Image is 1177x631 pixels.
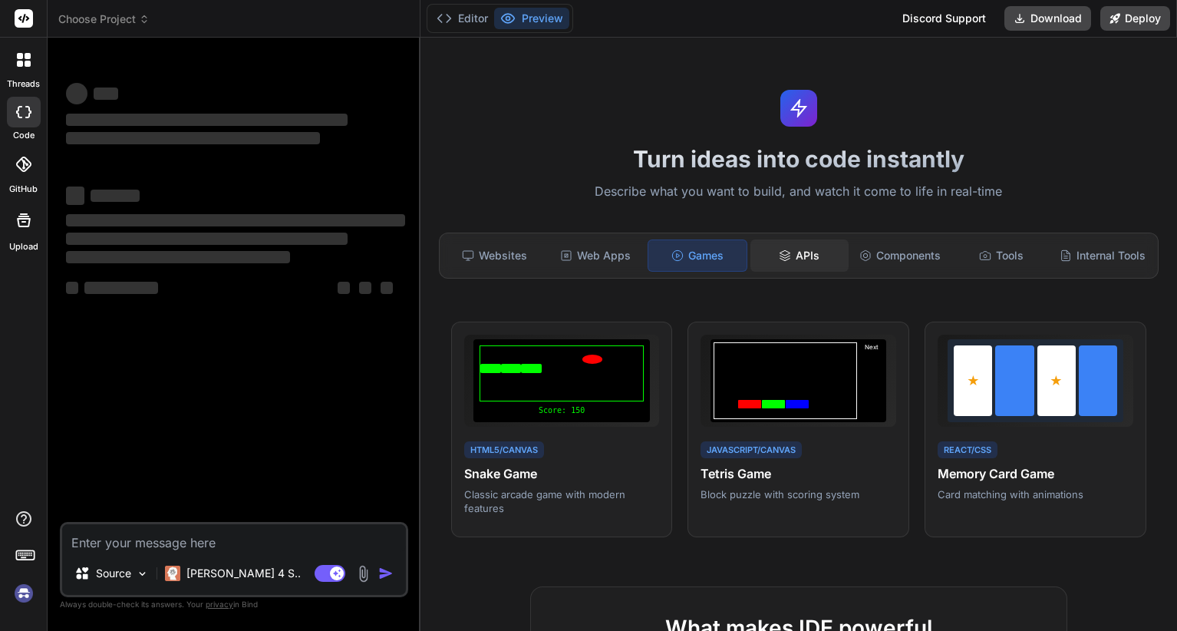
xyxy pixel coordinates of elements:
span: ‌ [84,282,158,294]
span: ‌ [94,88,118,100]
div: HTML5/Canvas [464,441,544,459]
span: ‌ [381,282,393,294]
p: Classic arcade game with modern features [464,487,660,515]
div: Websites [446,240,544,272]
label: threads [7,78,40,91]
img: signin [11,580,37,606]
button: Deploy [1100,6,1170,31]
span: Choose Project [58,12,150,27]
button: Preview [494,8,569,29]
div: React/CSS [938,441,997,459]
div: JavaScript/Canvas [701,441,802,459]
span: ‌ [66,187,84,205]
label: Upload [9,240,38,253]
span: ‌ [66,132,320,144]
span: ‌ [91,190,140,202]
div: Web Apps [546,240,645,272]
span: ‌ [66,83,87,104]
span: ‌ [66,114,348,126]
img: attachment [354,565,372,583]
div: Components [852,240,950,272]
span: ‌ [66,214,405,226]
img: Pick Models [136,567,149,580]
span: ‌ [66,282,78,294]
span: ‌ [338,282,350,294]
span: ‌ [66,251,290,263]
button: Editor [430,8,494,29]
span: ‌ [359,282,371,294]
div: Internal Tools [1053,240,1152,272]
div: Games [648,240,747,272]
h4: Tetris Game [701,464,896,483]
span: ‌ [66,233,348,245]
h4: Snake Game [464,464,660,483]
div: APIs [750,240,849,272]
label: code [13,129,35,142]
img: Claude 4 Sonnet [165,566,180,581]
p: Block puzzle with scoring system [701,487,896,501]
p: Source [96,566,131,581]
img: icon [378,566,394,581]
div: Score: 150 [480,405,643,416]
div: Next [860,342,883,419]
p: Always double-check its answers. Your in Bind [60,597,408,612]
div: Tools [952,240,1050,272]
p: Describe what you want to build, and watch it come to life in real-time [430,182,1168,202]
label: GitHub [9,183,38,196]
p: [PERSON_NAME] 4 S.. [186,566,301,581]
h1: Turn ideas into code instantly [430,145,1168,173]
span: privacy [206,600,233,609]
button: Download [1004,6,1091,31]
div: Discord Support [893,6,995,31]
h4: Memory Card Game [938,464,1133,483]
p: Card matching with animations [938,487,1133,501]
